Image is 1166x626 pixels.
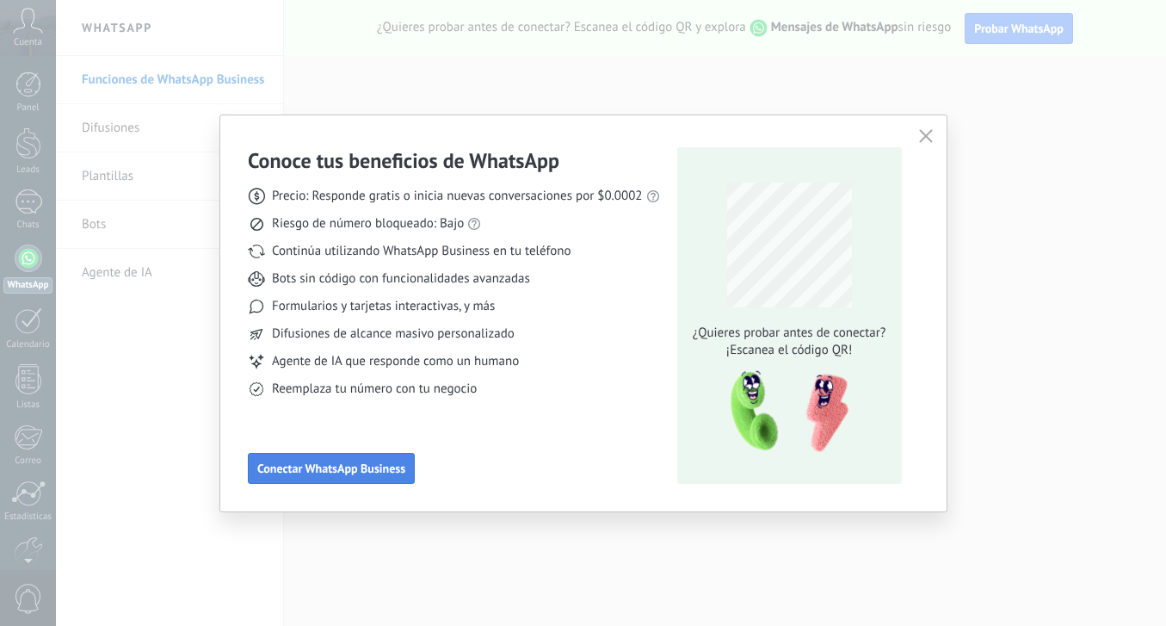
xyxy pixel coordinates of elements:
span: Conectar WhatsApp Business [257,462,405,474]
span: Bots sin código con funcionalidades avanzadas [272,270,530,288]
img: qr-pic-1x.png [716,366,852,458]
span: ¿Quieres probar antes de conectar? [688,325,891,342]
span: Difusiones de alcance masivo personalizado [272,325,515,343]
h3: Conoce tus beneficios de WhatsApp [248,147,559,174]
span: ¡Escanea el código QR! [688,342,891,359]
span: Formularios y tarjetas interactivas, y más [272,298,495,315]
span: Riesgo de número bloqueado: Bajo [272,215,464,232]
button: Conectar WhatsApp Business [248,453,415,484]
span: Precio: Responde gratis o inicia nuevas conversaciones por $0.0002 [272,188,643,205]
span: Continúa utilizando WhatsApp Business en tu teléfono [272,243,571,260]
span: Agente de IA que responde como un humano [272,353,519,370]
span: Reemplaza tu número con tu negocio [272,381,477,398]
